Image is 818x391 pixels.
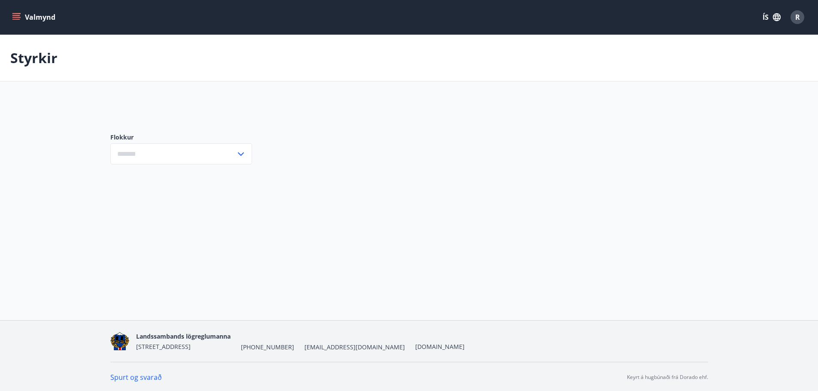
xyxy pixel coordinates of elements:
[110,332,130,351] img: 1cqKbADZNYZ4wXUG0EC2JmCwhQh0Y6EN22Kw4FTY.png
[758,9,785,25] button: ÍS
[110,133,252,142] label: Flokkur
[787,7,808,27] button: R
[627,373,708,381] p: Keyrt á hugbúnaði frá Dorado ehf.
[415,343,465,351] a: [DOMAIN_NAME]
[241,343,294,352] span: [PHONE_NUMBER]
[136,332,231,340] span: Landssambands lögreglumanna
[10,9,59,25] button: menu
[136,343,191,351] span: [STREET_ADDRESS]
[795,12,800,22] span: R
[110,373,162,382] a: Spurt og svarað
[304,343,405,352] span: [EMAIL_ADDRESS][DOMAIN_NAME]
[10,48,58,67] p: Styrkir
